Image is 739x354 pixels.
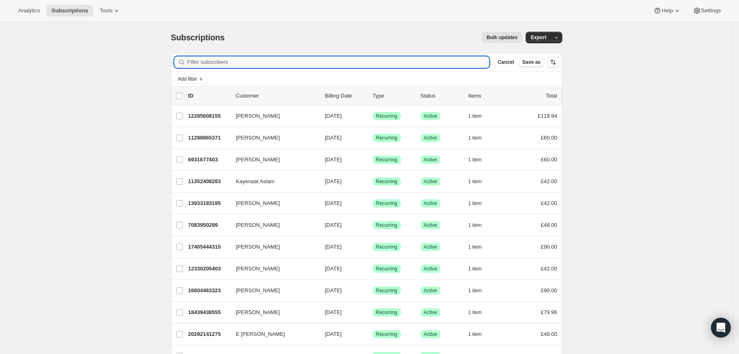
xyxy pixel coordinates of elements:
[424,200,437,207] span: Active
[468,178,482,185] span: 1 item
[376,156,398,163] span: Recurring
[468,156,482,163] span: 1 item
[541,200,557,206] span: £42.00
[236,265,280,273] span: [PERSON_NAME]
[468,265,482,272] span: 1 item
[325,200,342,206] span: [DATE]
[531,34,546,41] span: Export
[236,112,280,120] span: [PERSON_NAME]
[188,221,229,229] p: 7083950299
[325,331,342,337] span: [DATE]
[424,178,437,185] span: Active
[538,113,557,119] span: £119.94
[188,243,229,251] p: 17405444315
[325,156,342,163] span: [DATE]
[188,134,229,142] p: 11298865371
[236,177,275,186] span: Kayenaat Aslam
[100,7,112,14] span: Tools
[424,156,437,163] span: Active
[325,244,342,250] span: [DATE]
[236,92,318,100] p: Customer
[424,309,437,316] span: Active
[325,92,366,100] p: Billing Date
[231,284,313,297] button: [PERSON_NAME]
[424,113,437,119] span: Active
[541,287,557,293] span: £90.00
[424,287,437,294] span: Active
[468,331,482,338] span: 1 item
[188,92,557,100] div: IDCustomerBilling DateTypeStatusItemsTotal
[498,59,514,65] span: Cancel
[376,178,398,185] span: Recurring
[187,56,490,68] input: Filter subscribers
[236,221,280,229] span: [PERSON_NAME]
[541,309,557,315] span: £79.96
[468,176,491,187] button: 1 item
[468,307,491,318] button: 1 item
[231,131,313,144] button: [PERSON_NAME]
[526,32,551,43] button: Export
[468,110,491,122] button: 1 item
[188,241,557,253] div: 17405444315[PERSON_NAME][DATE]SuccessRecurringSuccessActive1 item£90.00
[468,328,491,340] button: 1 item
[522,59,541,65] span: Save as
[188,198,557,209] div: 13933183195[PERSON_NAME][DATE]SuccessRecurringSuccessActive1 item£42.00
[236,286,280,295] span: [PERSON_NAME]
[468,198,491,209] button: 1 item
[482,32,522,43] button: Bulk updates
[231,219,313,232] button: [PERSON_NAME]
[325,309,342,315] span: [DATE]
[711,318,731,338] div: Open Intercom Messenger
[468,113,482,119] span: 1 item
[51,7,88,14] span: Subscriptions
[486,34,517,41] span: Bulk updates
[13,5,45,16] button: Analytics
[325,222,342,228] span: [DATE]
[468,135,482,141] span: 1 item
[376,135,398,141] span: Recurring
[541,178,557,184] span: £42.00
[95,5,126,16] button: Tools
[325,113,342,119] span: [DATE]
[376,113,398,119] span: Recurring
[325,178,342,184] span: [DATE]
[494,57,517,67] button: Cancel
[236,243,280,251] span: [PERSON_NAME]
[188,307,557,318] div: 18439438555[PERSON_NAME][DATE]SuccessRecurringSuccessActive1 item£79.96
[468,154,491,165] button: 1 item
[236,199,280,207] span: [PERSON_NAME]
[541,222,557,228] span: £48.00
[468,309,482,316] span: 1 item
[519,57,544,67] button: Save as
[468,92,510,100] div: Items
[231,153,313,166] button: [PERSON_NAME]
[188,110,557,122] div: 12285608155[PERSON_NAME][DATE]SuccessRecurringSuccessActive1 item£119.94
[468,241,491,253] button: 1 item
[188,177,229,186] p: 11352408283
[424,135,437,141] span: Active
[468,132,491,144] button: 1 item
[424,222,437,228] span: Active
[701,7,721,14] span: Settings
[236,134,280,142] span: [PERSON_NAME]
[541,331,557,337] span: £48.00
[231,109,313,123] button: [PERSON_NAME]
[373,92,414,100] div: Type
[468,287,482,294] span: 1 item
[188,112,229,120] p: 12285608155
[188,156,229,164] p: 6931677403
[648,5,686,16] button: Help
[424,331,437,338] span: Active
[188,328,557,340] div: 20292141275E [PERSON_NAME][DATE]SuccessRecurringSuccessActive1 item£48.00
[231,262,313,275] button: [PERSON_NAME]
[188,330,229,338] p: 20292141275
[541,135,557,141] span: £60.00
[424,265,437,272] span: Active
[188,285,557,296] div: 16604463323[PERSON_NAME][DATE]SuccessRecurringSuccessActive1 item£90.00
[178,76,197,82] span: Add filter
[325,135,342,141] span: [DATE]
[376,287,398,294] span: Recurring
[376,309,398,316] span: Recurring
[541,244,557,250] span: £90.00
[231,197,313,210] button: [PERSON_NAME]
